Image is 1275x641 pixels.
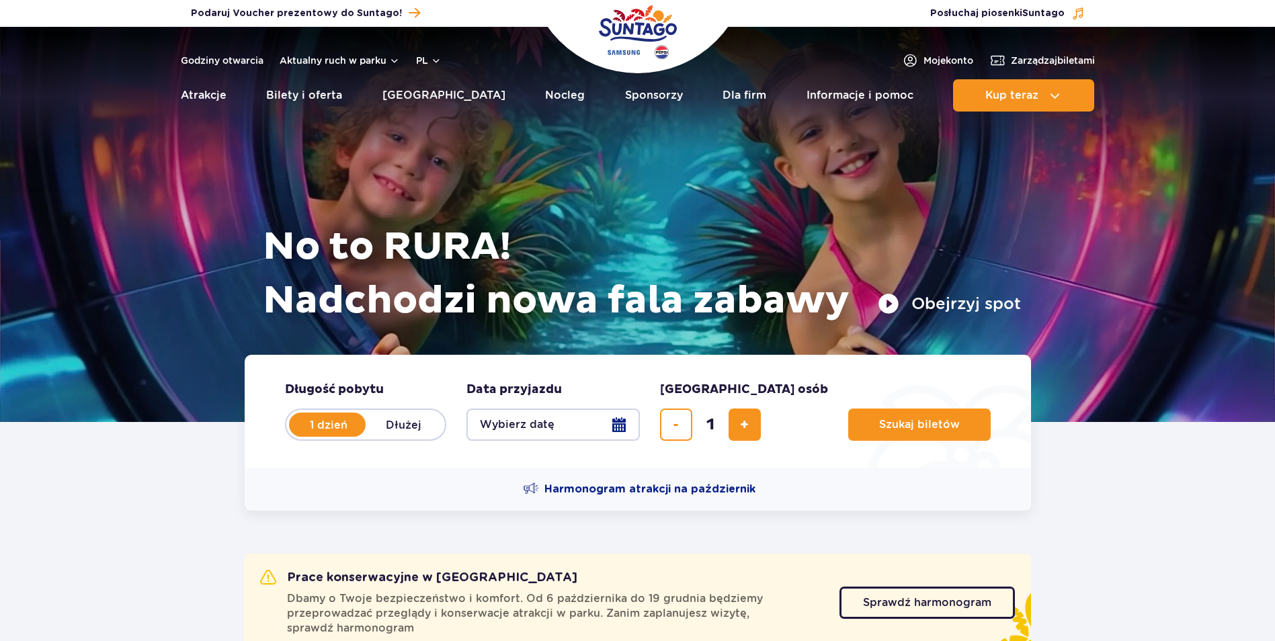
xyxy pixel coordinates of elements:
[902,52,973,69] a: Mojekonto
[245,355,1031,468] form: Planowanie wizyty w Park of Poland
[466,409,640,441] button: Wybierz datę
[545,79,585,112] a: Nocleg
[1022,9,1065,18] span: Suntago
[285,382,384,398] span: Długość pobytu
[723,79,766,112] a: Dla firm
[466,382,562,398] span: Data przyjazdu
[863,597,991,608] span: Sprawdź harmonogram
[382,79,505,112] a: [GEOGRAPHIC_DATA]
[260,570,577,586] h2: Prace konserwacyjne w [GEOGRAPHIC_DATA]
[287,591,823,636] span: Dbamy o Twoje bezpieczeństwo i komfort. Od 6 października do 19 grudnia będziemy przeprowadzać pr...
[930,7,1065,20] span: Posłuchaj piosenki
[366,411,442,439] label: Dłużej
[266,79,342,112] a: Bilety i oferta
[989,52,1095,69] a: Zarządzajbiletami
[848,409,991,441] button: Szukaj biletów
[181,79,227,112] a: Atrakcje
[625,79,683,112] a: Sponsorzy
[1011,54,1095,67] span: Zarządzaj biletami
[263,220,1021,328] h1: No to RURA! Nadchodzi nowa fala zabawy
[660,382,828,398] span: [GEOGRAPHIC_DATA] osób
[985,89,1038,101] span: Kup teraz
[523,481,755,497] a: Harmonogram atrakcji na październik
[807,79,913,112] a: Informacje i pomoc
[181,54,263,67] a: Godziny otwarcia
[290,411,367,439] label: 1 dzień
[660,409,692,441] button: usuń bilet
[923,54,973,67] span: Moje konto
[953,79,1094,112] button: Kup teraz
[416,54,442,67] button: pl
[930,7,1085,20] button: Posłuchaj piosenkiSuntago
[544,482,755,497] span: Harmonogram atrakcji na październik
[878,293,1021,314] button: Obejrzyj spot
[839,587,1015,619] a: Sprawdź harmonogram
[191,7,402,20] span: Podaruj Voucher prezentowy do Suntago!
[729,409,761,441] button: dodaj bilet
[191,4,420,22] a: Podaruj Voucher prezentowy do Suntago!
[694,409,727,441] input: liczba biletów
[879,419,960,431] span: Szukaj biletów
[280,55,400,66] button: Aktualny ruch w parku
